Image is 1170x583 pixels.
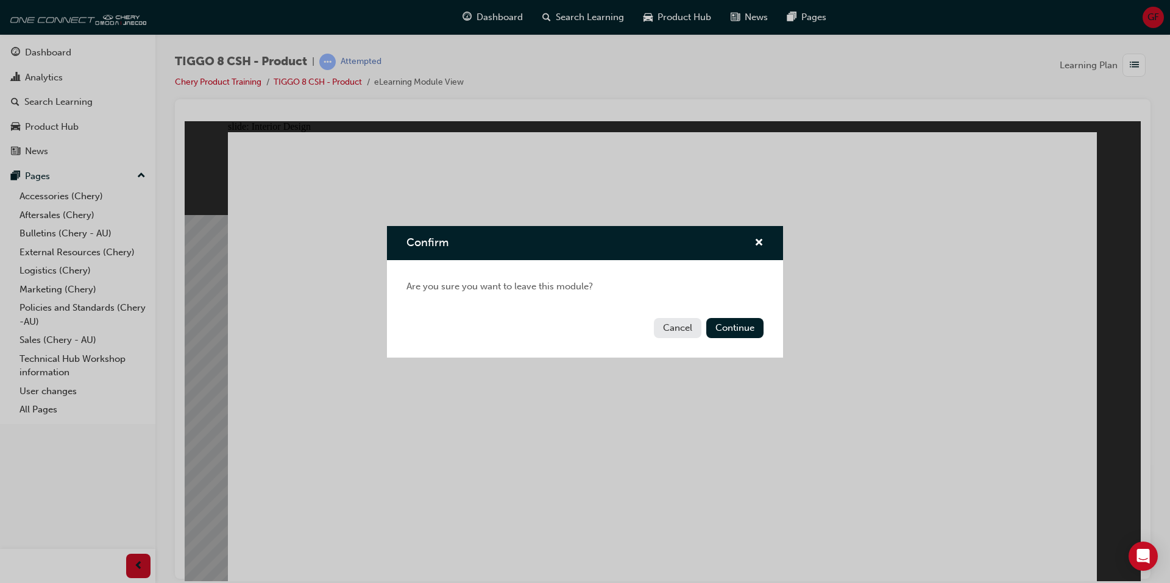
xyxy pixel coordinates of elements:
span: Confirm [406,236,448,249]
div: Open Intercom Messenger [1129,542,1158,571]
button: Cancel [654,318,701,338]
div: Are you sure you want to leave this module? [387,260,783,313]
button: cross-icon [754,236,764,251]
span: cross-icon [754,238,764,249]
div: Confirm [387,226,783,358]
button: Continue [706,318,764,338]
